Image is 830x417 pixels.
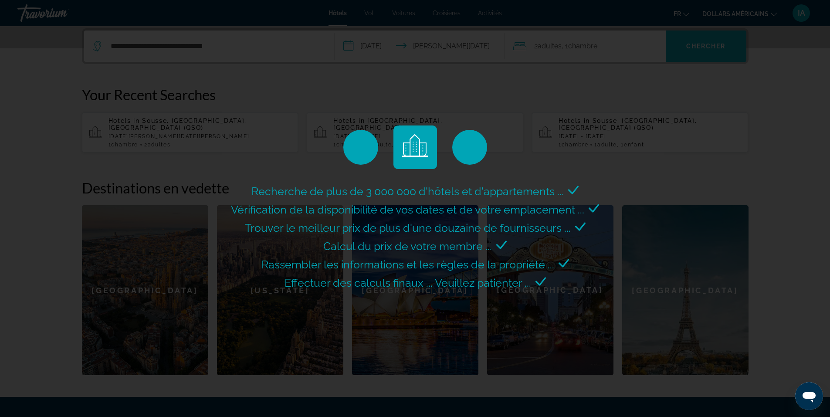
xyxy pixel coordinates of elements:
[323,240,492,253] span: Calcul du prix de votre membre ...
[231,203,584,216] span: Vérification de la disponibilité de vos dates et de votre emplacement ...
[245,221,571,234] span: Trouver le meilleur prix de plus d'une douzaine de fournisseurs ...
[795,382,823,410] iframe: Bouton de lancement de la fenêtre de messagerie
[261,258,554,271] span: Rassembler les informations et les règles de la propriété ...
[285,276,531,289] span: Effectuer des calculs finaux ... Veuillez patienter ...
[251,185,564,198] span: Recherche de plus de 3 000 000 d'hôtels et d'appartements ...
